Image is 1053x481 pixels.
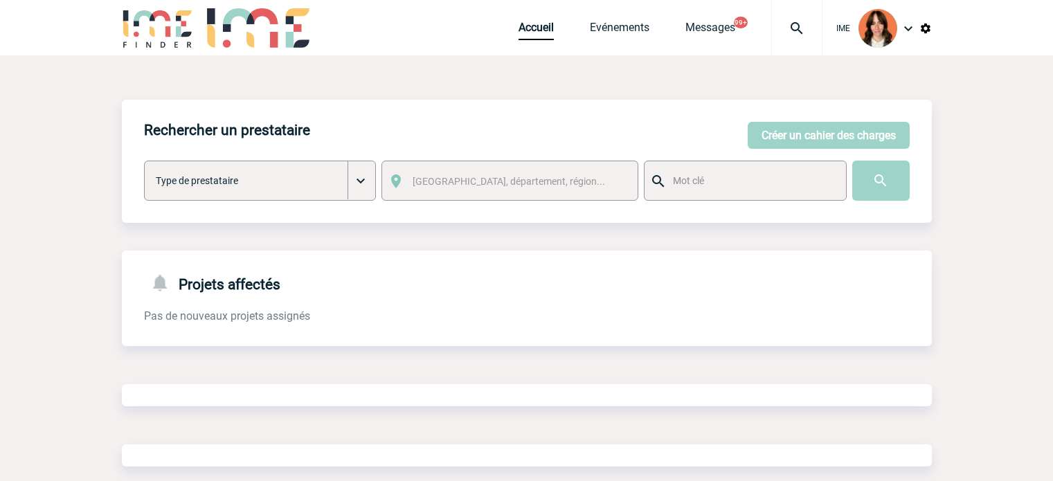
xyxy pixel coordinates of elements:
img: notifications-24-px-g.png [150,273,179,293]
img: 94396-2.png [858,9,897,48]
a: Messages [685,21,735,40]
button: 99+ [734,17,748,28]
a: Evénements [590,21,649,40]
span: [GEOGRAPHIC_DATA], département, région... [413,176,605,187]
img: IME-Finder [122,8,194,48]
input: Mot clé [669,172,834,190]
h4: Rechercher un prestataire [144,122,310,138]
input: Submit [852,161,910,201]
a: Accueil [519,21,554,40]
span: Pas de nouveaux projets assignés [144,309,310,323]
h4: Projets affectés [144,273,280,293]
span: IME [836,24,850,33]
